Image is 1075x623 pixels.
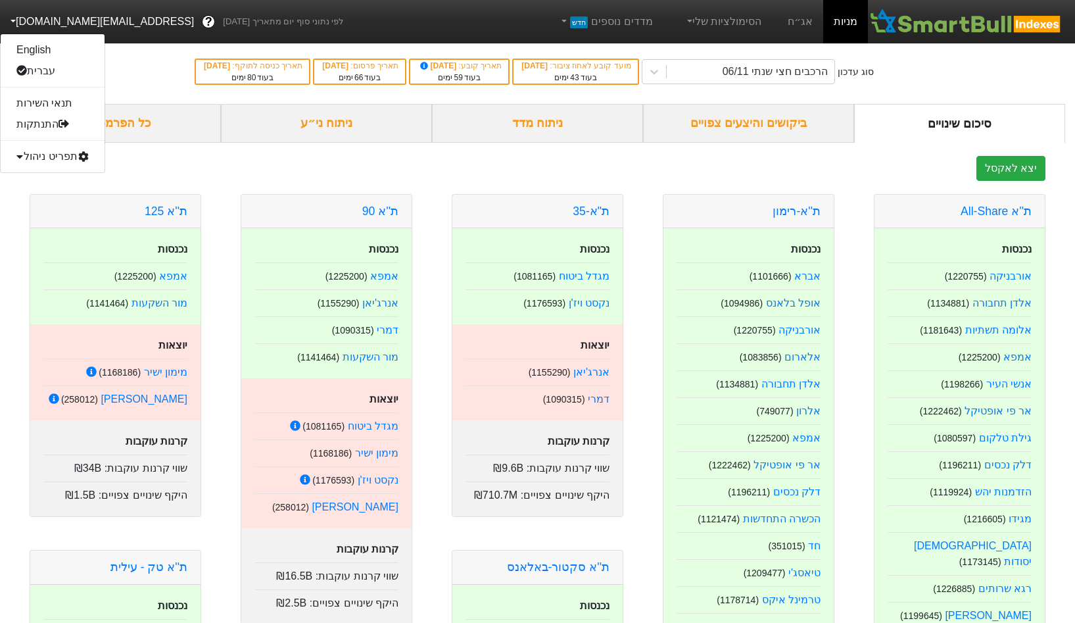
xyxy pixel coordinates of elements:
a: [PERSON_NAME] [101,393,187,405]
button: יצא לאקסל [976,156,1045,181]
a: אלומה תשתיות [965,324,1032,336]
a: אר פי אופטיקל [965,405,1032,416]
span: חדש [570,16,588,28]
span: ₪710.7M [474,489,517,501]
small: ( 1168186 ) [310,448,352,459]
a: מימון ישיר [144,366,187,378]
small: ( 1220755 ) [734,325,776,336]
a: טרמינל איקס [762,594,821,605]
div: סוג עדכון [838,65,874,79]
a: התנתקות [1,114,105,135]
small: ( 1225200 ) [748,433,790,443]
strong: נכנסות [791,243,821,255]
a: הזדמנות יהש [975,486,1032,497]
a: [PERSON_NAME] [312,501,398,512]
div: בעוד ימים [417,72,502,84]
strong: יוצאות [158,339,187,351]
a: אלדן תחבורה [761,378,821,389]
small: ( 1121474 ) [698,514,740,524]
small: ( 1083856 ) [740,352,782,362]
span: ₪34B [74,462,101,474]
a: אלארום [784,351,821,362]
small: ( 1081165 ) [302,421,345,432]
a: תנאי השירות [1,93,105,114]
small: ( 258012 ) [272,502,309,512]
span: 80 [247,73,256,82]
small: ( 1080597 ) [934,433,976,443]
small: ( 1173145 ) [959,557,1001,567]
span: [DATE] [521,61,550,70]
small: ( 1141464 ) [86,298,128,309]
small: ( 1081165 ) [514,271,556,282]
small: ( 1216605 ) [964,514,1006,524]
div: היקף שינויים צפויים : [43,482,187,503]
a: גילת טלקום [979,432,1032,443]
a: מגדל ביטוח [559,270,609,282]
span: ₪1.5B [65,489,95,501]
small: ( 1220755 ) [945,271,987,282]
small: ( 1155290 ) [318,298,360,309]
small: ( 1178714 ) [717,595,759,605]
div: סיכום שינויים [854,104,1065,143]
div: ביקושים והיצעים צפויים [643,104,854,143]
a: ת''א טק - עילית [110,561,187,574]
a: דלק נכסים [984,459,1032,470]
a: נקסט ויז'ן [358,474,399,486]
a: ת''א All-Share [961,205,1032,218]
a: אר פי אופטיקל [753,459,821,470]
a: רגא שרותים [978,583,1032,594]
strong: נכנסות [369,243,398,255]
a: אנרג'יאן [362,297,398,309]
small: ( 1168186 ) [99,367,141,378]
a: טיאסג'י [788,567,821,578]
strong: נכנסות [1002,243,1032,255]
strong: קרנות עוקבות [337,543,398,555]
strong: קרנות עוקבות [548,436,609,447]
a: English [1,39,105,61]
small: ( 1090315 ) [543,394,585,405]
small: ( 1141464 ) [297,352,339,362]
span: ₪16.5B [276,570,312,582]
a: אמפא [370,270,398,282]
a: [DEMOGRAPHIC_DATA] יסודות [914,540,1032,567]
a: אמפא [1003,351,1032,362]
small: ( 1176593 ) [312,475,354,486]
a: ת''א 90 [362,205,398,218]
a: אלרון [796,405,821,416]
small: ( 1176593 ) [523,298,565,309]
a: חד [808,540,821,551]
a: ת''א-רימון [773,205,821,218]
a: ת''א סקטור-באלאנס [507,561,609,574]
strong: נכנסות [580,600,609,611]
div: שווי קרנות עוקבות : [254,562,398,584]
div: שווי קרנות עוקבות : [466,455,609,476]
a: אמפא [159,270,187,282]
strong: נכנסות [580,243,609,255]
div: כל הפרמטרים [10,104,221,143]
div: תאריך פרסום : [321,60,398,72]
div: ניתוח מדד [432,104,643,143]
a: אברא [794,270,821,282]
small: ( 258012 ) [61,394,98,405]
strong: יוצאות [581,339,609,351]
strong: נכנסות [158,600,187,611]
a: אלדן תחבורה [972,297,1032,309]
small: ( 1199645 ) [900,611,942,621]
a: אמפא [792,432,821,443]
small: ( 1196211 ) [939,460,981,470]
small: ( 1225200 ) [959,352,1001,362]
small: ( 1225200 ) [325,271,368,282]
span: 59 [454,73,462,82]
div: בעוד ימים [321,72,398,84]
a: מגידו [1009,513,1032,524]
span: [DATE] [204,61,232,70]
a: נקסט ויז'ן [569,297,610,309]
a: מדדים נוספיםחדש [554,9,658,35]
strong: נכנסות [158,243,187,255]
a: ת''א 125 [145,205,187,218]
small: ( 1222462 ) [709,460,751,470]
div: ניתוח ני״ע [221,104,432,143]
div: היקף שינויים צפויים : [254,589,398,611]
a: דלק נכסים [773,486,821,497]
a: מימון ישיר [355,447,398,459]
